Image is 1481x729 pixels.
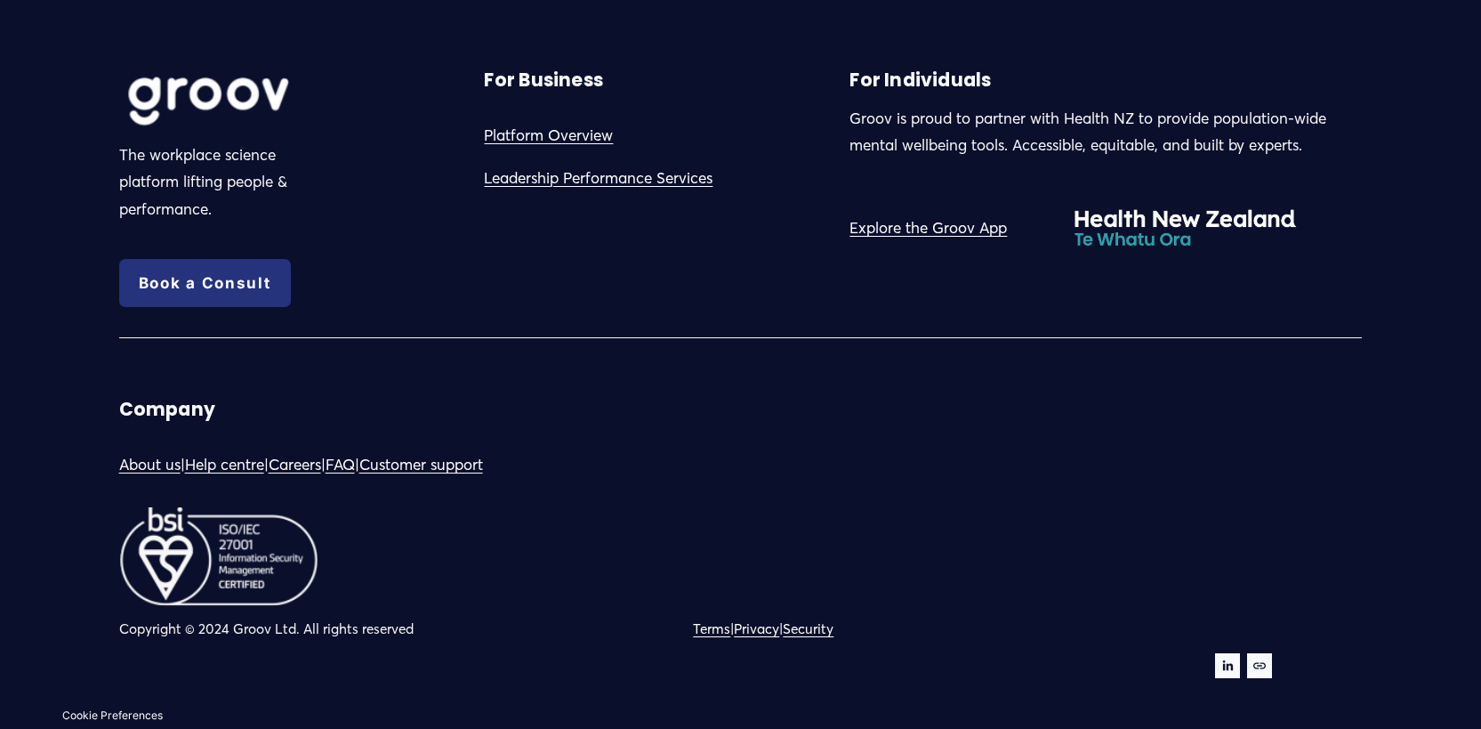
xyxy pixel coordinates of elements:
[1247,653,1272,678] a: URL
[326,451,355,479] a: FAQ
[484,122,613,150] a: Platform Overview
[119,451,181,479] a: About us
[783,617,833,642] a: Security
[53,702,172,729] section: Manage previously selected cookie options
[693,617,1101,642] p: | |
[119,451,736,479] p: | | | |
[119,259,291,307] a: Book a Consult
[119,617,736,642] p: Copyright © 2024 Groov Ltd. All rights reserved
[62,709,163,722] button: Cookie Preferences
[849,105,1362,159] p: Groov is proud to partner with Health NZ to provide population-wide mental wellbeing tools. Acces...
[734,617,779,642] a: Privacy
[484,165,712,192] a: Leadership Performance Services
[849,68,991,93] strong: For Individuals
[1215,653,1240,678] a: LinkedIn
[119,397,215,422] strong: Company
[185,451,264,479] a: Help centre
[849,215,1007,242] a: Explore the Groov App
[484,68,602,93] strong: For Business
[359,451,483,479] a: Customer support
[269,451,321,479] a: Careers
[119,142,318,223] p: The workplace science platform lifting people & performance.
[693,617,730,642] a: Terms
